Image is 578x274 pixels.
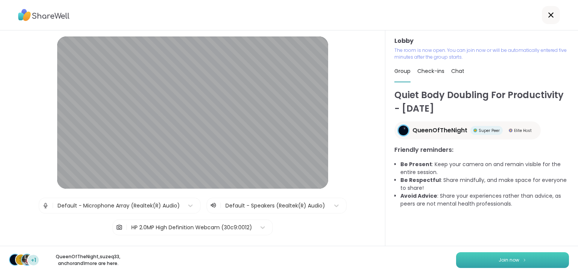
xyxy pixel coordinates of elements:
[394,67,411,75] span: Group
[456,252,569,268] button: Join now
[18,6,70,24] img: ShareWell Logo
[400,176,569,192] li: : Share mindfully, and make space for everyone to share!
[394,121,541,139] a: QueenOfTheNightQueenOfTheNightSuper PeerSuper PeerElite HostElite Host
[394,47,569,61] p: The room is now open. You can join now or will be automatically entered five minutes after the gr...
[10,254,20,265] img: QueenOfTheNight
[22,254,32,265] img: anchor
[126,220,128,235] span: |
[116,220,123,235] img: Camera
[394,145,569,154] h3: Friendly reminders:
[52,198,54,213] span: |
[509,129,513,132] img: Elite Host
[473,129,477,132] img: Super Peer
[522,258,527,262] img: ShareWell Logomark
[400,160,432,168] b: Be Present
[514,128,532,133] span: Elite Host
[58,202,180,210] div: Default - Microphone Array (Realtek(R) Audio)
[31,256,36,264] span: +1
[46,253,130,267] p: QueenOfTheNight , suzeq33 , anchor and 1 more are here.
[399,126,408,135] img: QueenOfTheNight
[42,198,49,213] img: Microphone
[394,36,569,45] h3: Lobby
[412,126,467,135] span: QueenOfTheNight
[400,192,437,200] b: Avoid Advice
[400,160,569,176] li: : Keep your camera on and remain visible for the entire session.
[400,192,569,208] li: : Share your experiences rather than advice, as peers are not mental health professionals.
[417,67,444,75] span: Check-ins
[19,255,23,265] span: s
[479,128,500,133] span: Super Peer
[400,176,441,184] b: Be Respectful
[131,224,252,232] div: HP 2.0MP High Definition Webcam (30c9:0012)
[394,88,569,115] h1: Quiet Body Doubling For Productivity - [DATE]
[451,67,464,75] span: Chat
[220,201,222,210] span: |
[499,257,519,263] span: Join now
